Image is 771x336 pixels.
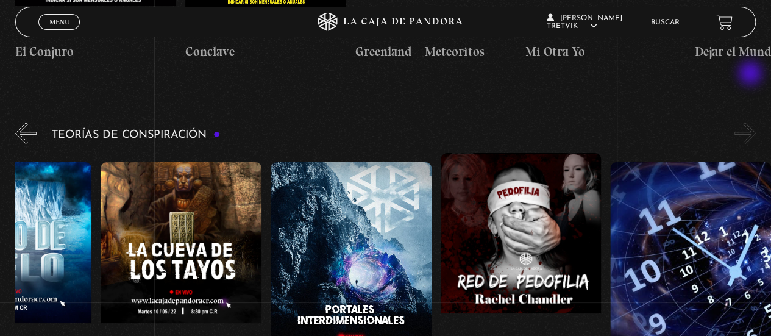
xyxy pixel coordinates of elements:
[185,42,346,62] h4: Conclave
[15,123,37,144] button: Previous
[651,19,680,26] a: Buscar
[49,18,69,26] span: Menu
[45,29,74,37] span: Cerrar
[52,129,220,141] h3: Teorías de Conspiración
[355,42,516,62] h4: Greenland – Meteoritos
[734,123,756,144] button: Next
[15,42,176,62] h4: El Conjuro
[547,15,622,30] span: [PERSON_NAME] Tretvik
[716,14,733,30] a: View your shopping cart
[525,42,686,62] h4: Mi Otra Yo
